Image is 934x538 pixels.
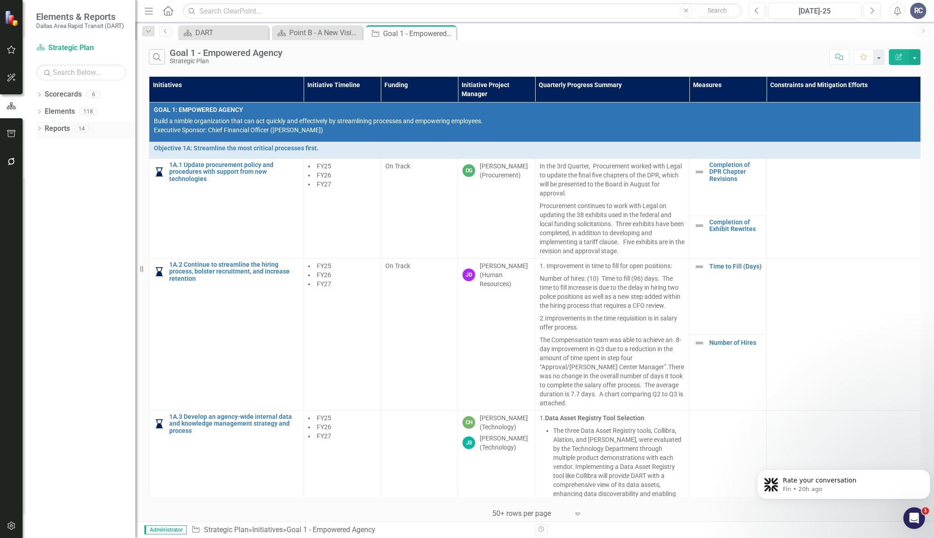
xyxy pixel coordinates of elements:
[317,414,331,422] span: FY25
[86,91,101,98] div: 6
[149,142,921,159] td: Double-Click to Edit Right Click for Context Menu
[694,338,705,348] img: Not Defined
[289,27,360,38] div: Point B - A New Vision for Mobility in [GEOGRAPHIC_DATA][US_STATE]
[170,58,282,65] div: Strategic Plan
[540,312,684,334] p: 2.
[317,280,331,288] span: FY27
[144,525,187,534] span: Administrator
[540,272,684,312] p: Number of hires: (10) Time to fill (96) days. The time to fill increase is due to the delay in hi...
[771,6,858,17] div: [DATE]-25
[535,259,689,411] td: Double-Click to Edit
[36,11,124,22] span: Elements & Reports
[317,262,331,269] span: FY25
[169,261,299,282] a: 1A.2 Continue to streamline the hiring process, bolster recruitment, and increase retention
[462,436,475,449] div: JS
[553,426,684,507] li: The three Data Asset Registry tools, Collibra, Alation, and [PERSON_NAME], were evaluated by the ...
[709,162,762,182] a: Completion of DPR Chapter Revisions
[709,263,762,270] a: Time to Fill (Days)
[36,65,126,80] input: Search Below...
[183,3,742,19] input: Search ClearPoint...
[540,413,684,424] p: 1.
[317,181,331,188] span: FY27
[694,220,705,231] img: Not Defined
[535,159,689,259] td: Double-Click to Edit
[694,261,705,272] img: Not Defined
[154,105,916,114] span: GOAL 1: EMPOWERED AGENCY
[154,167,165,177] img: In Progress
[462,269,475,281] div: JD
[154,116,916,134] p: Build a nimble organization that can act quickly and effectively by streamlining processes and em...
[149,159,304,259] td: Double-Click to Edit Right Click for Context Menu
[149,102,921,142] td: Double-Click to Edit
[709,219,762,233] a: Completion of Exhibit Rewrites
[385,262,410,269] span: On Track
[317,432,331,440] span: FY27
[694,167,705,177] img: Not Defined
[480,413,530,431] div: [PERSON_NAME] (Technology)
[252,525,283,534] a: Initiatives
[540,315,677,331] span: Improvements in the time requisition is in salary offer process.
[154,145,916,152] a: Objective 1A: Streamline the most critical processes first.
[694,5,740,17] button: Search
[689,259,767,335] td: Double-Click to Edit Right Click for Context Menu
[540,261,684,272] p: 1. Improvement in time to fill for open positions:
[154,266,165,277] img: In Progress
[180,27,266,38] a: DART
[480,261,530,288] div: [PERSON_NAME] (Human Resources)
[5,10,20,26] img: ClearPoint Strategy
[317,162,331,170] span: FY25
[689,334,767,411] td: Double-Click to Edit Right Click for Context Menu
[317,423,331,431] span: FY26
[480,434,530,452] div: [PERSON_NAME] (Technology)
[36,22,124,29] small: Dallas Area Rapid Transit (DART)
[149,259,304,411] td: Double-Click to Edit Right Click for Context Menu
[381,159,458,259] td: Double-Click to Edit
[304,259,381,411] td: Double-Click to Edit
[169,162,299,182] a: 1A.1 Update procurement policy and procedures with support from new technologies
[540,162,684,199] p: In the 3rd Quarter, Procurement worked with Legal to update the final five chapters of the DPR, w...
[74,125,89,132] div: 14
[540,199,684,255] p: Procurement continues to work with Legal on updating the 38 exhibits used in the federal and loca...
[540,336,684,407] span: There was no change in the overall number of days it took to complete the salary offer process. T...
[922,507,929,515] span: 1
[154,418,165,429] img: In Progress
[287,525,375,534] div: Goal 1 - Empowered Agency
[169,413,299,434] a: 1A.3 Develop an agency-wide internal data and knowledge management strategy and process
[707,7,727,14] span: Search
[45,107,75,117] a: Elements
[462,164,475,177] div: OG
[458,259,535,411] td: Double-Click to Edit
[910,3,926,19] button: RC
[480,162,530,180] div: [PERSON_NAME] (Procurement)
[458,159,535,259] td: Double-Click to Edit
[191,525,528,535] div: » »
[540,336,681,371] span: The Compensation team was able to achieve an .8-day improvement in Q3 due to a reduction in the a...
[381,259,458,411] td: Double-Click to Edit
[304,159,381,259] td: Double-Click to Edit
[545,414,644,422] strong: Data Asset Registry Tool Selection
[317,271,331,278] span: FY26
[903,507,925,529] iframe: Intercom live chat
[170,48,282,58] div: Goal 1 - Empowered Agency
[79,108,97,116] div: 118
[45,89,82,100] a: Scorecards
[768,3,861,19] button: [DATE]-25
[204,525,249,534] a: Strategic Plan
[462,416,475,429] div: CH
[45,124,70,134] a: Reports
[767,159,921,259] td: Double-Click to Edit
[383,28,454,39] div: Goal 1 - Empowered Agency
[274,27,360,38] a: Point B - A New Vision for Mobility in [GEOGRAPHIC_DATA][US_STATE]
[689,159,767,216] td: Double-Click to Edit Right Click for Context Menu
[754,450,934,514] iframe: Intercom notifications message
[317,172,331,179] span: FY26
[195,27,266,38] div: DART
[709,339,762,346] a: Number of Hires
[385,162,410,170] span: On Track
[36,43,126,53] a: Strategic Plan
